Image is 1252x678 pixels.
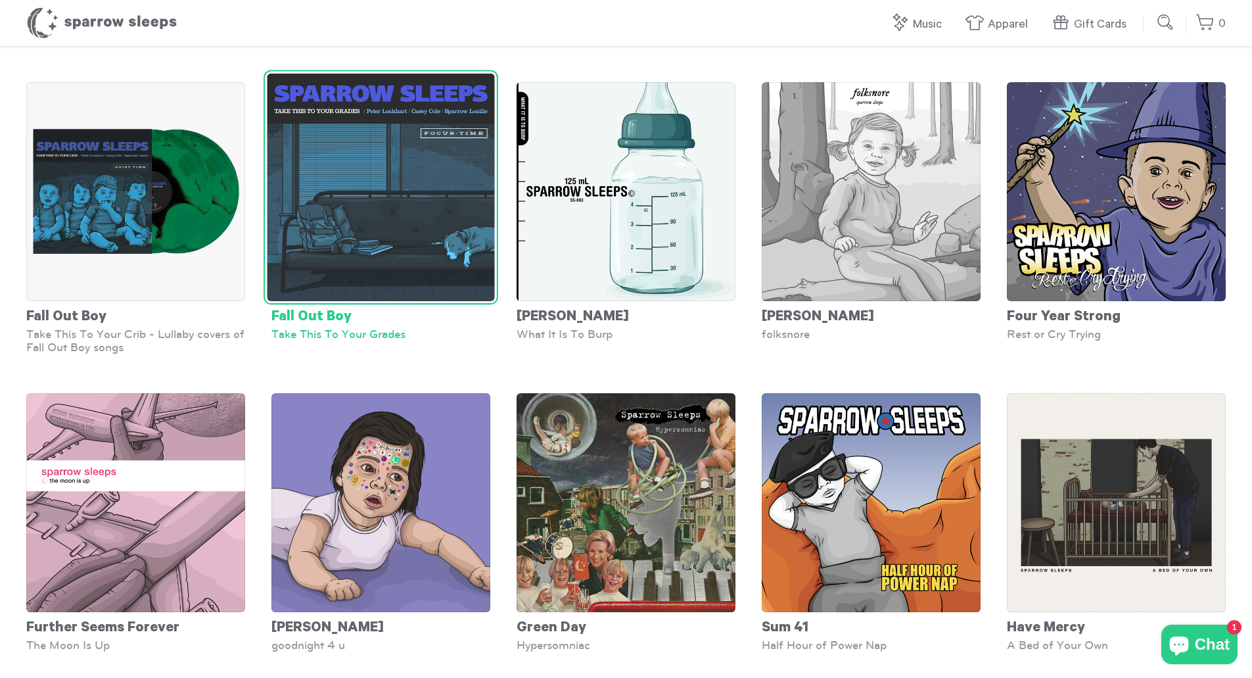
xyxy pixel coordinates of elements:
[762,612,981,639] div: Sum 41
[1007,393,1226,612] img: HaveMercy-ABedofYourOwn-Cover_grande.png
[271,393,490,652] a: [PERSON_NAME] goodnight 4 u
[517,82,735,301] img: Finch-WhatItIsToBurp-Cover_grande.png
[517,82,735,341] a: [PERSON_NAME] What It Is To Burp
[762,393,981,652] a: Sum 41 Half Hour of Power Nap
[1007,327,1226,341] div: Rest or Cry Trying
[517,612,735,639] div: Green Day
[26,639,245,652] div: The Moon Is Up
[762,82,981,301] img: TaylorSwift-Folksnore-SparrowSleeps-Cover_grande.png
[762,301,981,327] div: [PERSON_NAME]
[1157,625,1241,667] inbox-online-store-chat: Shopify online store chat
[762,639,981,652] div: Half Hour of Power Nap
[517,393,735,652] a: Green Day Hypersomniac
[517,301,735,327] div: [PERSON_NAME]
[1007,612,1226,639] div: Have Mercy
[1007,393,1226,652] a: Have Mercy A Bed of Your Own
[26,82,245,301] img: SS_TTTYC_GREEN_grande.png
[1007,82,1226,341] a: Four Year Strong Rest or Cry Trying
[517,327,735,341] div: What It Is To Burp
[26,393,245,612] img: FurtherSeemsForever-TheMoonIsUp-Cover_grande.png
[965,11,1034,39] a: Apparel
[1007,639,1226,652] div: A Bed of Your Own
[1007,301,1226,327] div: Four Year Strong
[271,82,490,341] a: Fall Out Boy Take This To Your Grades
[762,82,981,341] a: [PERSON_NAME] folksnore
[26,612,245,639] div: Further Seems Forever
[1153,9,1179,36] input: Submit
[26,7,177,39] h1: Sparrow Sleeps
[1195,10,1226,38] a: 0
[762,327,981,341] div: folksnore
[26,327,245,354] div: Take This To Your Crib - Lullaby covers of Fall Out Boy songs
[271,327,490,341] div: Take This To Your Grades
[26,82,245,354] a: Fall Out Boy Take This To Your Crib - Lullaby covers of Fall Out Boy songs
[762,393,981,612] img: SparrowSleeps-HalfHourofPowerNap-Cover-1600x1600_grande.png
[26,301,245,327] div: Fall Out Boy
[26,393,245,652] a: Further Seems Forever The Moon Is Up
[517,639,735,652] div: Hypersomniac
[890,11,948,39] a: Music
[267,74,494,301] img: FallOutBoy-TakeThisToYourGrades_Lofi_-SparrowSleeps-Cover_grande.png
[271,612,490,639] div: [PERSON_NAME]
[271,393,490,612] img: OliviaRodrigo-goodnight4u-Cover_grande.png
[1007,82,1226,301] img: SS-RestOrCryTrying-Cover-1600x1600_grande.png
[271,639,490,652] div: goodnight 4 u
[517,393,735,612] img: SS-Hypersomniac-Cover-1600x1600_grande.jpg
[1051,11,1133,39] a: Gift Cards
[271,301,490,327] div: Fall Out Boy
